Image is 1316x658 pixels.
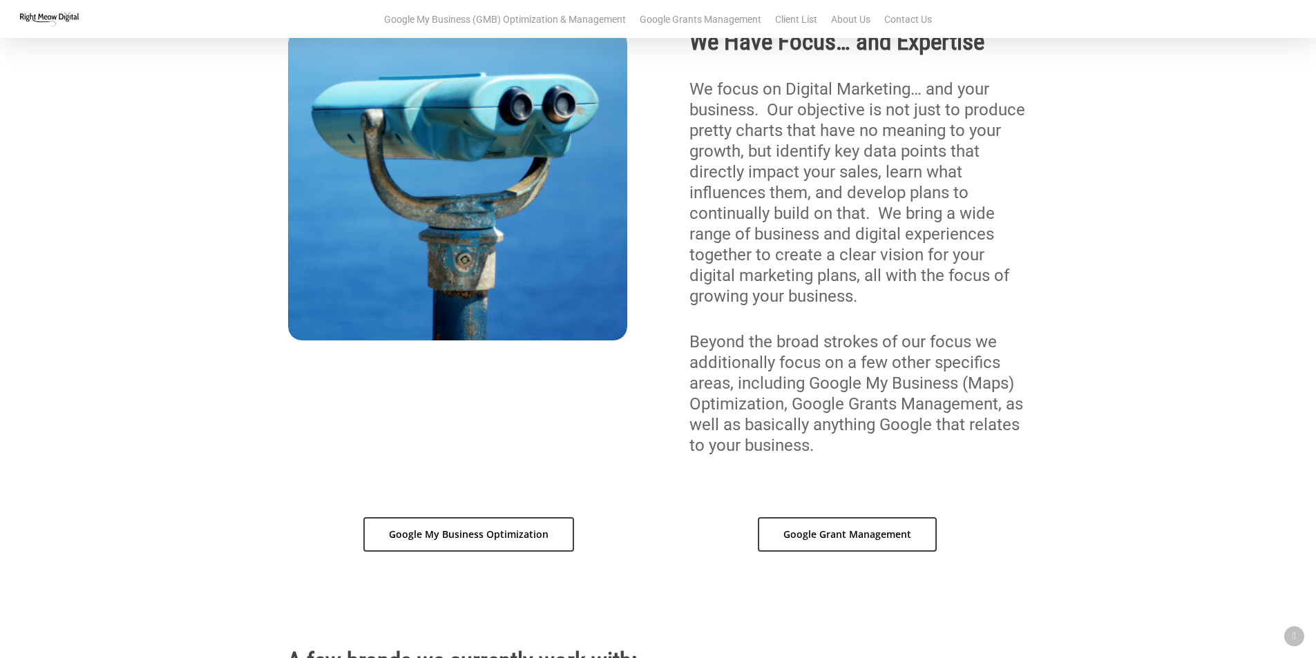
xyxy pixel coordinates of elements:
[389,528,549,541] span: Google My Business Optimization
[689,79,1028,331] p: We focus on Digital Marketing… and your business. Our objective is not just to produce pretty cha...
[783,528,911,541] span: Google Grant Management
[831,12,870,26] a: About Us
[384,12,626,26] a: Google My Business (GMB) Optimization & Management
[758,517,937,552] a: Google Grant Management
[363,517,574,552] a: Google My Business Optimization
[640,12,761,26] a: Google Grants Management
[884,12,932,26] a: Contact Us
[689,30,1028,54] h2: We Have Focus… and Expertise
[689,331,1028,456] p: Beyond the broad strokes of our focus we additionally focus on a few other specifics areas, inclu...
[775,12,817,26] a: Client List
